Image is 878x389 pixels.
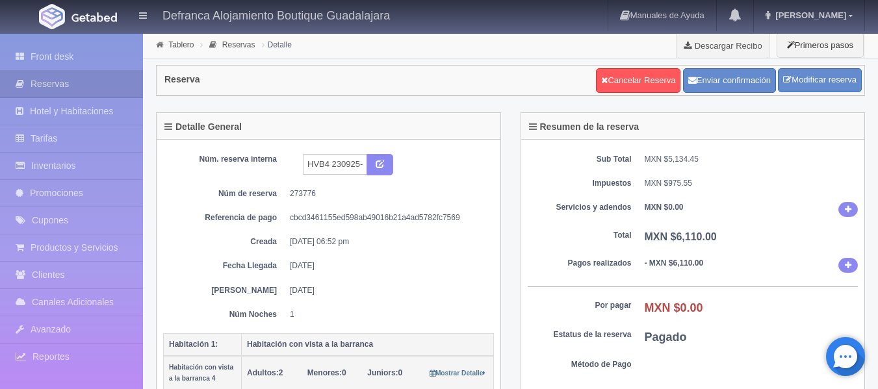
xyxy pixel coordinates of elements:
[162,6,390,23] h4: Defranca Alojamiento Boutique Guadalajara
[645,258,704,268] b: - MXN $6,110.00
[173,236,277,247] dt: Creada
[528,300,632,311] dt: Por pagar
[173,188,277,199] dt: Núm de reserva
[164,75,200,84] h4: Reserva
[290,309,484,320] dd: 1
[430,368,486,377] a: Mostrar Detalle
[367,368,402,377] span: 0
[645,178,859,189] dd: MXN $975.55
[645,154,859,165] dd: MXN $5,134.45
[173,260,277,271] dt: Fecha Llegada
[772,10,846,20] span: [PERSON_NAME]
[528,154,632,165] dt: Sub Total
[677,32,769,58] a: Descargar Recibo
[169,340,218,349] b: Habitación 1:
[247,368,283,377] span: 2
[645,301,703,314] b: MXN $0.00
[247,368,279,377] strong: Adultos:
[529,122,639,132] h4: Resumen de la reserva
[173,212,277,223] dt: Referencia de pago
[645,331,687,344] b: Pagado
[290,236,484,247] dd: [DATE] 06:52 pm
[367,368,398,377] strong: Juniors:
[528,230,632,241] dt: Total
[290,188,484,199] dd: 273776
[645,231,717,242] b: MXN $6,110.00
[173,154,277,165] dt: Núm. reserva interna
[259,38,295,51] li: Detalle
[290,212,484,223] dd: cbcd3461155ed598ab49016b21a4ad5782fc7569
[173,309,277,320] dt: Núm Noches
[173,285,277,296] dt: [PERSON_NAME]
[71,12,117,22] img: Getabed
[645,203,684,212] b: MXN $0.00
[778,68,862,92] a: Modificar reserva
[290,285,484,296] dd: [DATE]
[307,368,342,377] strong: Menores:
[430,370,486,377] small: Mostrar Detalle
[528,329,632,340] dt: Estatus de la reserva
[528,359,632,370] dt: Método de Pago
[242,333,494,356] th: Habitación con vista a la barranca
[777,32,864,58] button: Primeros pasos
[528,178,632,189] dt: Impuestos
[169,364,233,382] small: Habitación con vista a la barranca 4
[596,68,680,93] a: Cancelar Reserva
[528,258,632,269] dt: Pagos realizados
[683,68,776,93] button: Enviar confirmación
[528,202,632,213] dt: Servicios y adendos
[164,122,242,132] h4: Detalle General
[290,260,484,271] dd: [DATE]
[222,40,255,49] a: Reservas
[307,368,346,377] span: 0
[39,4,65,29] img: Getabed
[168,40,194,49] a: Tablero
